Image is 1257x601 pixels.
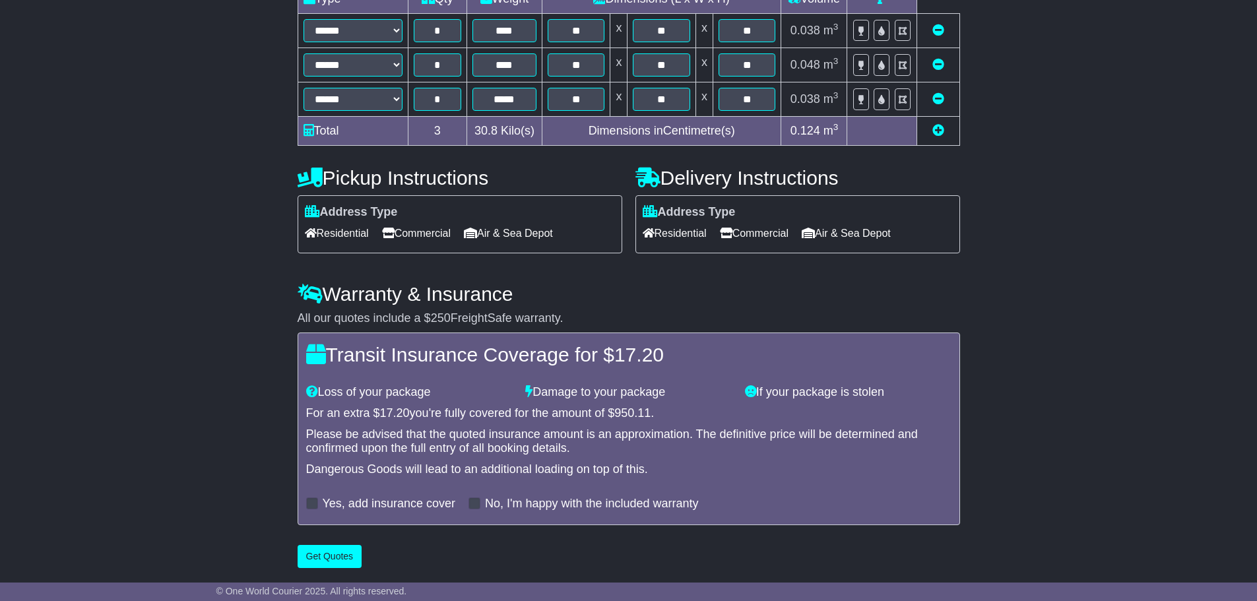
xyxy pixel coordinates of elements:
div: Damage to your package [519,385,738,400]
span: 0.124 [790,124,820,137]
span: 17.20 [614,344,664,365]
span: Air & Sea Depot [464,223,553,243]
a: Remove this item [932,92,944,106]
td: 3 [408,117,467,146]
a: Remove this item [932,24,944,37]
div: If your package is stolen [738,385,958,400]
span: m [823,124,839,137]
span: 0.038 [790,92,820,106]
td: x [610,14,628,48]
label: Yes, add insurance cover [323,497,455,511]
h4: Delivery Instructions [635,167,960,189]
h4: Pickup Instructions [298,167,622,189]
div: For an extra $ you're fully covered for the amount of $ . [306,406,951,421]
sup: 3 [833,90,839,100]
a: Remove this item [932,58,944,71]
span: m [823,58,839,71]
span: Residential [305,223,369,243]
h4: Transit Insurance Coverage for $ [306,344,951,365]
td: Kilo(s) [467,117,542,146]
label: Address Type [643,205,736,220]
label: No, I'm happy with the included warranty [485,497,699,511]
sup: 3 [833,122,839,132]
sup: 3 [833,56,839,66]
td: x [695,14,713,48]
span: m [823,24,839,37]
span: Air & Sea Depot [802,223,891,243]
h4: Warranty & Insurance [298,283,960,305]
sup: 3 [833,22,839,32]
span: Commercial [382,223,451,243]
span: © One World Courier 2025. All rights reserved. [216,586,407,596]
div: Dangerous Goods will lead to an additional loading on top of this. [306,462,951,477]
span: m [823,92,839,106]
td: x [610,82,628,117]
div: Please be advised that the quoted insurance amount is an approximation. The definitive price will... [306,427,951,456]
span: 0.038 [790,24,820,37]
td: Total [298,117,408,146]
span: 250 [431,311,451,325]
a: Add new item [932,124,944,137]
span: 0.048 [790,58,820,71]
td: x [695,48,713,82]
span: 30.8 [474,124,498,137]
label: Address Type [305,205,398,220]
td: x [695,82,713,117]
td: Dimensions in Centimetre(s) [542,117,781,146]
button: Get Quotes [298,545,362,568]
span: Commercial [720,223,789,243]
div: Loss of your package [300,385,519,400]
span: Residential [643,223,707,243]
div: All our quotes include a $ FreightSafe warranty. [298,311,960,326]
td: x [610,48,628,82]
span: 17.20 [380,406,410,420]
span: 950.11 [614,406,651,420]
